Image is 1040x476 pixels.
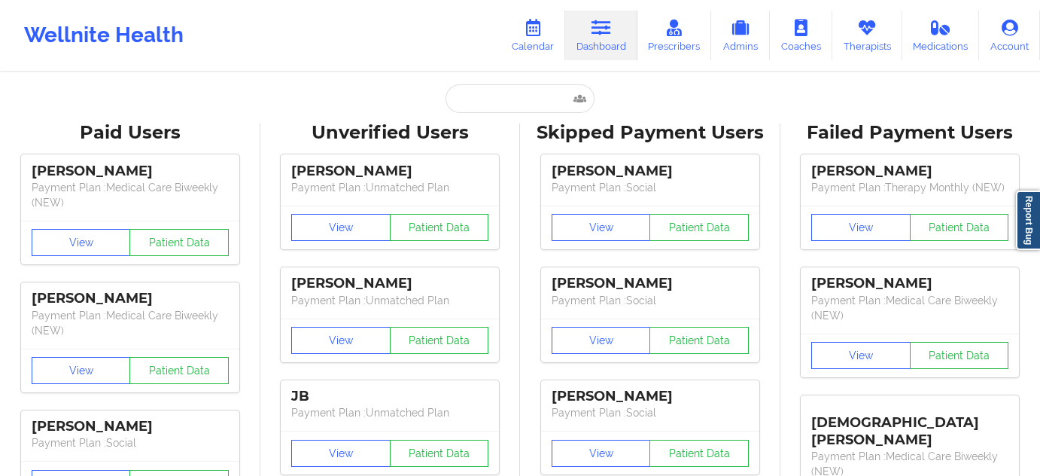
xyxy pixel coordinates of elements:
div: [PERSON_NAME] [552,163,749,180]
button: Patient Data [129,357,229,384]
div: [PERSON_NAME] [552,388,749,405]
p: Payment Plan : Therapy Monthly (NEW) [811,180,1008,195]
div: Skipped Payment Users [531,121,770,145]
button: View [32,229,131,256]
div: JB [291,388,488,405]
div: [PERSON_NAME] [32,163,229,180]
div: [PERSON_NAME] [32,290,229,307]
a: Medications [902,11,980,60]
button: Patient Data [390,327,489,354]
button: Patient Data [649,440,749,467]
button: Patient Data [129,229,229,256]
p: Payment Plan : Medical Care Biweekly (NEW) [32,180,229,210]
a: Dashboard [565,11,637,60]
button: View [552,327,651,354]
p: Payment Plan : Unmatched Plan [291,405,488,420]
p: Payment Plan : Social [552,405,749,420]
a: Therapists [832,11,902,60]
a: Prescribers [637,11,712,60]
button: View [291,327,391,354]
div: Paid Users [11,121,250,145]
div: [PERSON_NAME] [811,163,1008,180]
button: Patient Data [649,214,749,241]
p: Payment Plan : Medical Care Biweekly (NEW) [32,308,229,338]
button: View [811,342,911,369]
button: View [552,214,651,241]
div: [PERSON_NAME] [291,275,488,292]
button: View [291,214,391,241]
button: Patient Data [910,342,1009,369]
button: View [811,214,911,241]
p: Payment Plan : Social [552,293,749,308]
p: Payment Plan : Unmatched Plan [291,293,488,308]
a: Report Bug [1016,191,1040,250]
div: [PERSON_NAME] [811,275,1008,292]
div: Unverified Users [271,121,510,145]
p: Payment Plan : Medical Care Biweekly (NEW) [811,293,1008,323]
div: [PERSON_NAME] [552,275,749,292]
p: Payment Plan : Unmatched Plan [291,180,488,195]
button: Patient Data [910,214,1009,241]
div: Failed Payment Users [791,121,1030,145]
a: Calendar [500,11,565,60]
button: View [552,440,651,467]
button: View [32,357,131,384]
div: [PERSON_NAME] [32,418,229,435]
a: Account [979,11,1040,60]
button: Patient Data [390,440,489,467]
button: Patient Data [649,327,749,354]
a: Admins [711,11,770,60]
p: Payment Plan : Social [552,180,749,195]
div: [DEMOGRAPHIC_DATA][PERSON_NAME] [811,403,1008,449]
button: Patient Data [390,214,489,241]
p: Payment Plan : Social [32,435,229,450]
button: View [291,440,391,467]
a: Coaches [770,11,832,60]
div: [PERSON_NAME] [291,163,488,180]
